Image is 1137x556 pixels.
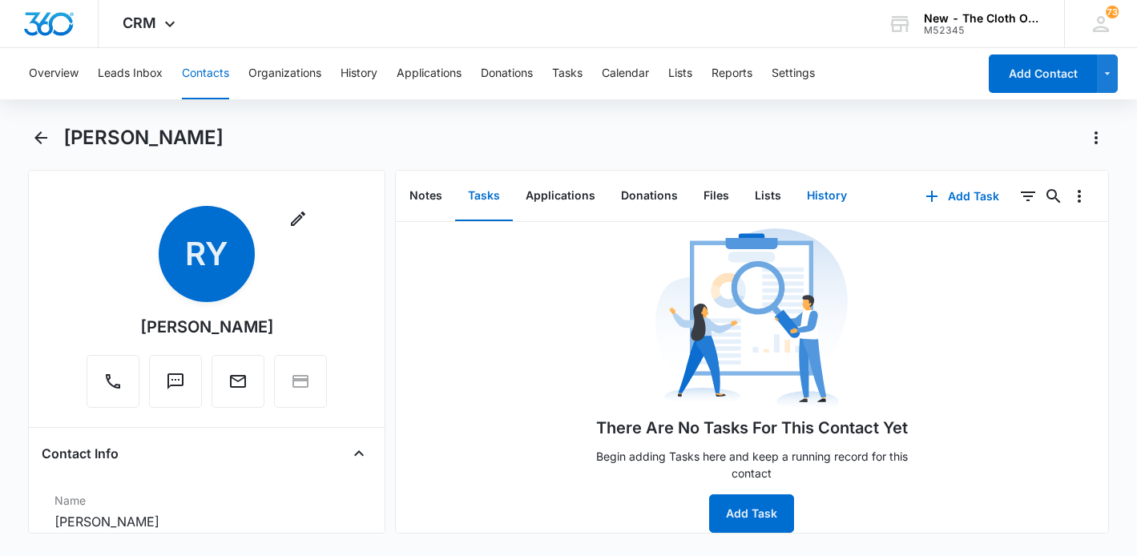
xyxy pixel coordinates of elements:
[1083,125,1109,151] button: Actions
[655,224,848,416] img: No Data
[583,448,920,481] p: Begin adding Tasks here and keep a running record for this contact
[709,494,794,533] button: Add Task
[1041,183,1066,209] button: Search...
[149,355,202,408] button: Text
[924,12,1041,25] div: account name
[608,171,691,221] button: Donations
[341,48,377,99] button: History
[98,48,163,99] button: Leads Inbox
[772,48,815,99] button: Settings
[159,206,255,302] span: RY
[596,416,908,440] h1: There Are No Tasks For This Contact Yet
[63,126,224,150] h1: [PERSON_NAME]
[1106,6,1119,18] span: 73
[742,171,794,221] button: Lists
[513,171,608,221] button: Applications
[54,492,358,509] label: Name
[1066,183,1092,209] button: Overflow Menu
[794,171,860,221] button: History
[123,14,156,31] span: CRM
[87,380,139,393] a: Call
[54,512,358,531] dd: [PERSON_NAME]
[87,355,139,408] button: Call
[602,48,649,99] button: Calendar
[397,48,462,99] button: Applications
[481,48,533,99] button: Donations
[346,441,372,466] button: Close
[28,125,53,151] button: Back
[42,485,371,538] div: Name[PERSON_NAME]
[455,171,513,221] button: Tasks
[182,48,229,99] button: Contacts
[212,355,264,408] button: Email
[212,380,264,393] a: Email
[668,48,692,99] button: Lists
[42,444,119,463] h4: Contact Info
[552,48,583,99] button: Tasks
[924,25,1041,36] div: account id
[989,54,1097,93] button: Add Contact
[1106,6,1119,18] div: notifications count
[29,48,79,99] button: Overview
[691,171,742,221] button: Files
[909,177,1015,216] button: Add Task
[712,48,752,99] button: Reports
[140,315,274,339] div: [PERSON_NAME]
[1015,183,1041,209] button: Filters
[248,48,321,99] button: Organizations
[397,171,455,221] button: Notes
[149,380,202,393] a: Text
